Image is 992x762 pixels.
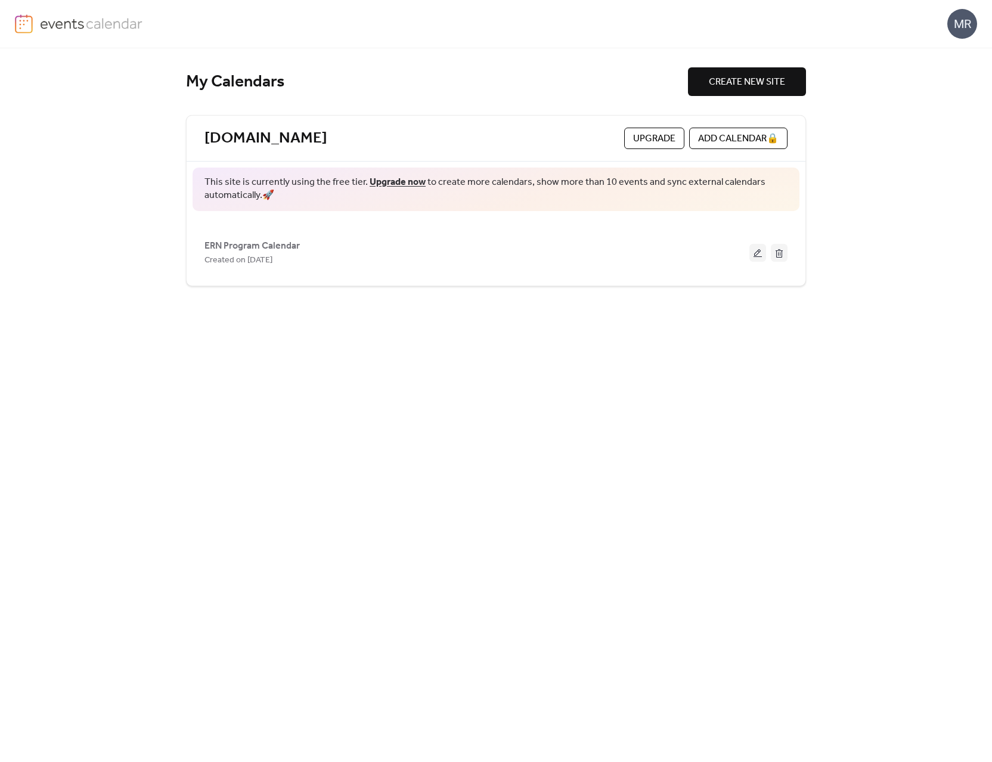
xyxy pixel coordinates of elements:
span: Created on [DATE] [204,253,272,268]
span: Upgrade [633,132,675,146]
span: CREATE NEW SITE [709,75,785,89]
div: My Calendars [186,72,688,92]
span: ERN Program Calendar [204,239,300,253]
img: logo-type [40,14,143,32]
div: MR [947,9,977,39]
button: Upgrade [624,128,684,149]
a: Upgrade now [370,173,426,191]
a: ERN Program Calendar [204,243,300,249]
button: CREATE NEW SITE [688,67,806,96]
span: This site is currently using the free tier. to create more calendars, show more than 10 events an... [204,176,788,203]
img: logo [15,14,33,33]
a: [DOMAIN_NAME] [204,129,327,148]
